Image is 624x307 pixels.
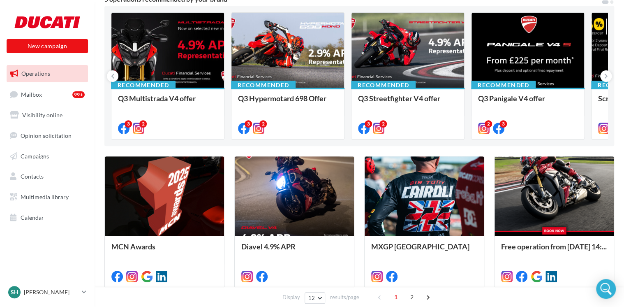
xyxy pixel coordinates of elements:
button: New campaign [7,39,88,53]
span: Contacts [21,173,44,180]
a: Operations [5,65,90,82]
span: Q3 Multistrada V4 offer [118,94,196,103]
a: Mailbox99+ [5,86,90,103]
div: 99+ [72,91,85,98]
span: SH [11,288,18,296]
span: 2 [405,291,418,304]
span: Free operation from [DATE] 14:... [501,242,607,251]
div: 3 [125,120,132,128]
a: Campaigns [5,148,90,165]
span: results/page [330,293,359,301]
div: 3 [245,120,252,128]
span: Opinion solicitation [21,132,72,139]
div: 2 [259,120,267,128]
span: Visibility online [22,112,62,119]
a: SH [PERSON_NAME] [7,284,88,300]
span: MCN Awards [111,242,155,251]
div: 2 [139,120,147,128]
span: 12 [308,295,315,301]
span: 1 [389,291,402,304]
div: 2 [379,120,387,128]
span: Q3 Hypermotard 698 Offer [238,94,326,103]
span: Multimedia library [21,193,69,200]
div: Recommended [231,81,296,90]
div: 3 [365,120,372,128]
a: Opinion solicitation [5,127,90,144]
button: 12 [305,292,326,304]
p: [PERSON_NAME] [24,288,79,296]
span: MXGP [GEOGRAPHIC_DATA] [371,242,469,251]
span: Display [282,293,300,301]
span: Operations [21,70,50,77]
span: Q3 Panigale V4 offer [478,94,545,103]
div: Recommended [351,81,416,90]
div: 2 [485,120,492,128]
span: Diavel 4.9% APR [241,242,296,251]
a: Multimedia library [5,188,90,206]
div: Recommended [111,81,176,90]
div: Recommended [471,81,536,90]
a: Contacts [5,168,90,185]
a: Visibility online [5,107,90,124]
span: Calendar [21,214,44,221]
div: Open Intercom Messenger [596,279,616,299]
div: 3 [499,120,507,128]
a: Calendar [5,209,90,226]
span: Q3 Streetfighter V4 offer [358,94,440,103]
span: Campaigns [21,152,49,159]
span: Mailbox [21,91,42,98]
